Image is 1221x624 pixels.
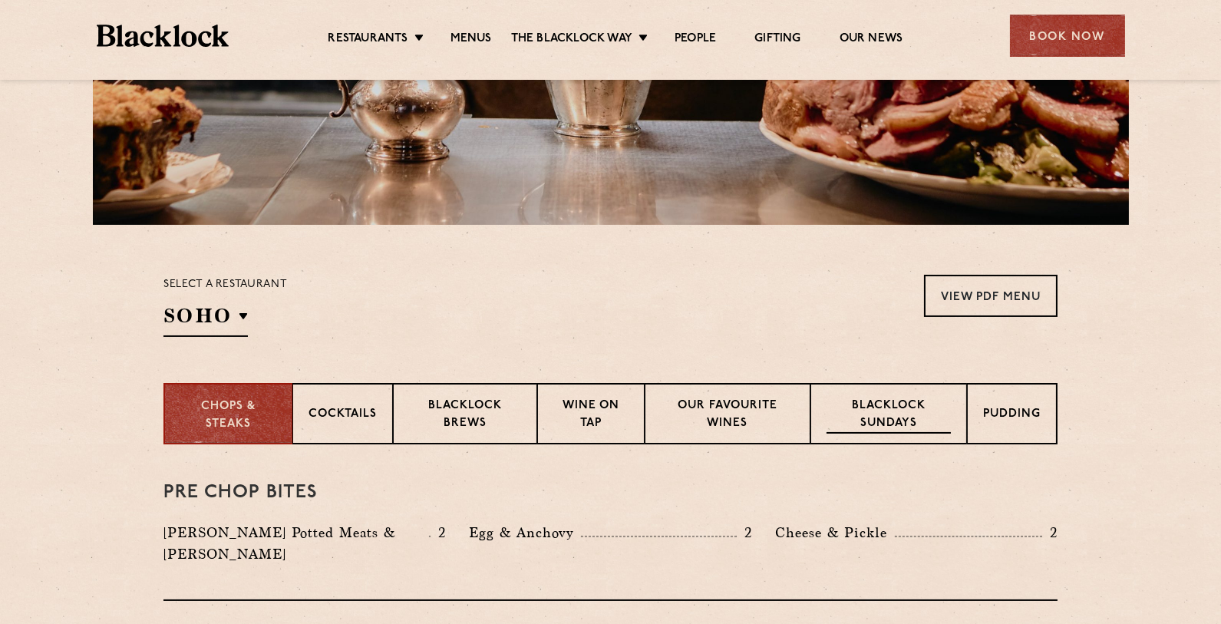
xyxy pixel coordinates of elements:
[409,398,521,434] p: Blacklock Brews
[840,31,903,48] a: Our News
[675,31,716,48] a: People
[1042,523,1058,543] p: 2
[661,398,794,434] p: Our favourite wines
[553,398,629,434] p: Wine on Tap
[163,483,1058,503] h3: Pre Chop Bites
[163,302,248,337] h2: SOHO
[328,31,408,48] a: Restaurants
[1010,15,1125,57] div: Book Now
[163,275,287,295] p: Select a restaurant
[511,31,632,48] a: The Blacklock Way
[431,523,446,543] p: 2
[469,522,581,543] p: Egg & Anchovy
[450,31,492,48] a: Menus
[163,522,429,565] p: [PERSON_NAME] Potted Meats & [PERSON_NAME]
[309,406,377,425] p: Cocktails
[97,25,229,47] img: BL_Textured_Logo-footer-cropped.svg
[180,398,276,433] p: Chops & Steaks
[983,406,1041,425] p: Pudding
[924,275,1058,317] a: View PDF Menu
[827,398,951,434] p: Blacklock Sundays
[737,523,752,543] p: 2
[754,31,800,48] a: Gifting
[775,522,895,543] p: Cheese & Pickle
